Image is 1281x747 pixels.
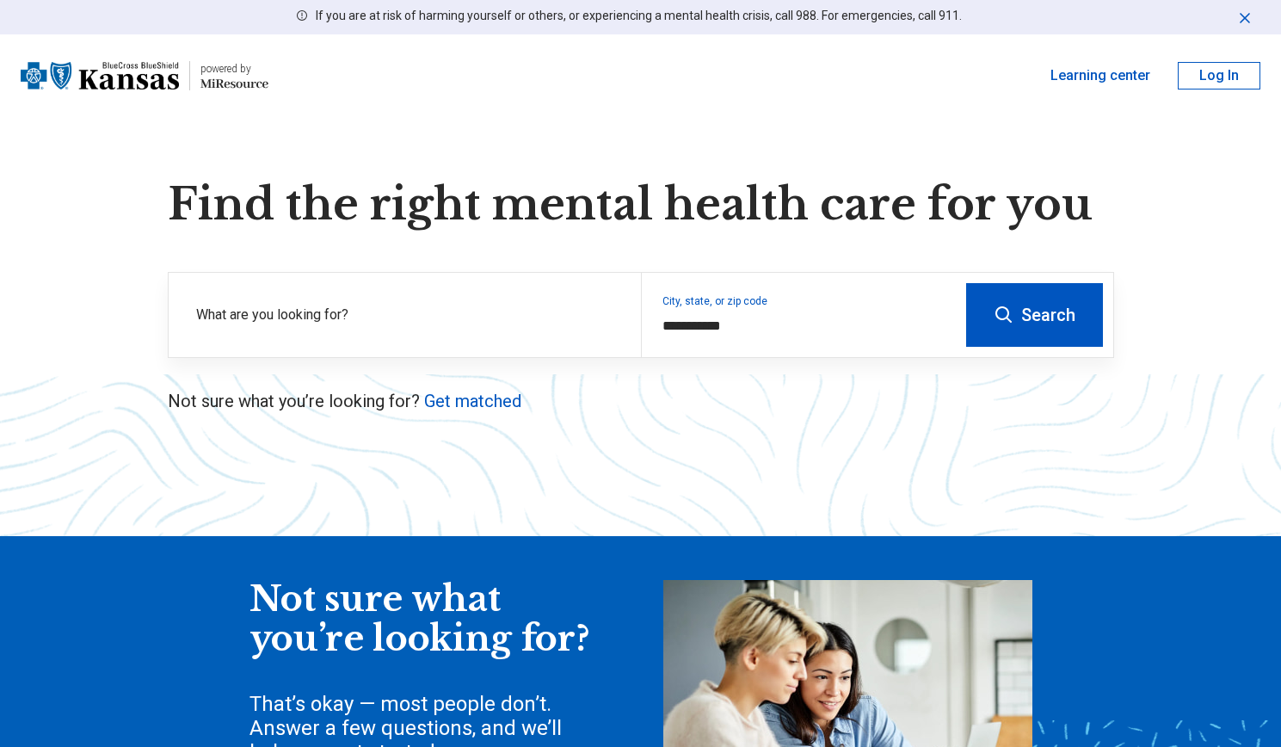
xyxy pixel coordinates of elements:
[168,179,1114,231] h1: Find the right mental health care for you
[316,7,962,25] p: If you are at risk of harming yourself or others, or experiencing a mental health crisis, call 98...
[424,391,521,411] a: Get matched
[1178,62,1260,90] button: Log In
[21,55,268,96] a: Blue Cross Blue Shield Kansaspowered by
[249,580,594,658] div: Not sure what you’re looking for?
[966,283,1103,347] button: Search
[200,61,268,77] div: powered by
[21,55,179,96] img: Blue Cross Blue Shield Kansas
[1050,65,1150,86] a: Learning center
[196,305,620,325] label: What are you looking for?
[168,389,1114,413] p: Not sure what you’re looking for?
[1236,7,1253,28] button: Dismiss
